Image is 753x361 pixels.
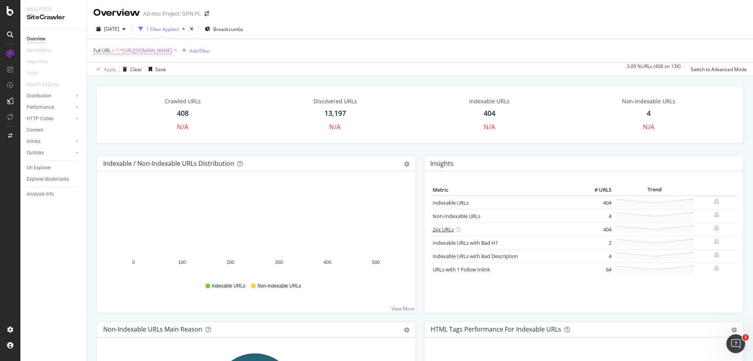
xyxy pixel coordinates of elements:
[433,239,498,246] a: Indexable URLs with Bad H1
[582,249,613,263] td: 4
[27,92,51,100] div: Distribution
[227,260,235,265] text: 200
[582,209,613,223] td: 4
[155,66,166,73] div: Save
[27,137,73,146] a: Inlinks
[103,325,202,333] div: Non-Indexable URLs Main Reason
[484,123,495,132] div: N/A
[469,97,509,105] div: Indexable URLs
[329,123,341,132] div: N/A
[742,334,749,341] span: 1
[404,327,409,333] div: gear
[27,175,81,183] a: Explorer Bookmarks
[27,13,80,22] div: SiteCrawler
[188,25,195,33] div: times
[27,149,44,157] div: Outlinks
[431,325,561,333] div: HTML Tags Performance for Indexable URLs
[27,126,81,134] a: Content
[647,108,651,119] div: 4
[179,46,210,55] button: Add Filter
[714,265,719,271] div: bell-plus
[714,252,719,258] div: bell-plus
[27,137,40,146] div: Inlinks
[433,253,518,260] a: Indexable URLs with Bad Description
[132,260,135,265] text: 0
[27,6,80,13] div: Analytics
[433,226,454,233] a: 2xx URLs
[484,108,495,119] div: 404
[714,212,719,218] div: bell-plus
[731,327,737,333] div: gear
[714,225,719,231] div: bell-plus
[27,46,51,55] div: Movements
[582,223,613,236] td: 404
[27,164,81,172] a: Url Explorer
[433,266,490,273] a: URLs with 1 Follow Inlink
[27,35,81,43] a: Overview
[726,334,745,353] iframe: Intercom live chat
[582,236,613,249] td: 2
[27,126,44,134] div: Content
[324,108,346,119] div: 13,197
[120,63,142,75] button: Clear
[257,283,301,290] span: Non-Indexable URLs
[27,164,51,172] div: Url Explorer
[27,69,46,77] a: Visits
[391,305,415,312] a: View More
[27,46,59,55] a: Movements
[202,23,246,35] button: Breadcrumbs
[93,6,140,20] div: Overview
[104,66,116,73] div: Apply
[372,260,380,265] text: 500
[27,58,56,66] a: Segments
[582,196,613,209] td: 404
[433,213,480,220] a: Non-Indexable URLs
[622,97,675,105] div: Non-Indexable URLs
[582,184,613,196] th: # URLS
[27,103,54,112] div: Performance
[613,184,696,196] th: Trend
[103,184,407,275] svg: A chart.
[27,81,67,89] a: Search Engines
[324,260,331,265] text: 400
[27,175,69,183] div: Explorer Bookmarks
[430,158,453,169] h4: Insights
[146,63,166,75] button: Save
[691,66,747,73] div: Switch to Advanced Mode
[93,63,116,75] button: Apply
[204,11,209,16] div: arrow-right-arrow-left
[116,45,172,56] span: ^.*[URL][DOMAIN_NAME]
[433,199,469,206] a: Indexable URLs
[27,103,73,112] a: Performance
[146,26,179,33] div: 1 Filter Applied
[212,283,245,290] span: Indexable URLs
[213,26,243,33] span: Breadcrumbs
[313,97,357,105] div: Discovered URLs
[165,97,201,105] div: Crawled URLs
[27,81,59,89] div: Search Engines
[93,47,111,54] span: Full URL
[27,115,53,123] div: HTTP Codes
[404,161,409,167] div: gear
[582,263,613,276] td: 64
[143,10,201,18] div: Ad-Hoc Project: GPN PL
[189,48,210,54] div: Add Filter
[27,115,73,123] a: HTTP Codes
[714,238,719,245] div: bell-plus
[27,35,45,43] div: Overview
[177,108,189,119] div: 408
[714,198,719,205] div: bell-plus
[27,58,48,66] div: Segments
[27,149,73,157] a: Outlinks
[93,23,129,35] button: [DATE]
[135,23,188,35] button: 1 Filter Applied
[130,66,142,73] div: Clear
[27,190,81,198] a: Analysis Info
[27,92,73,100] a: Distribution
[627,63,681,75] div: 3.09 % URLs ( 408 on 13K )
[112,47,115,54] span: =
[27,69,38,77] div: Visits
[178,260,186,265] text: 100
[104,26,119,32] span: 2025 Sep. 8th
